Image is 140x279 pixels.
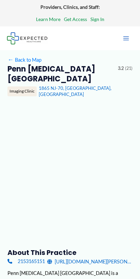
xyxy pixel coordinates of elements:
div: Imaging Clinic [7,86,37,96]
a: 2153165151 [7,257,45,266]
span: (21) [125,64,133,73]
a: ←Back to Map [7,55,41,64]
h2: Penn [MEDICAL_DATA] [GEOGRAPHIC_DATA] [7,64,113,84]
a: Learn More [36,15,60,24]
button: Main menu toggle [119,31,133,45]
a: [URL][DOMAIN_NAME][PERSON_NAME] [47,257,133,266]
a: Sign In [90,15,104,24]
h3: About this practice [7,248,132,257]
strong: Providers, Clinics, and Staff: [40,4,100,10]
a: 1865 NJ-70, [GEOGRAPHIC_DATA], [GEOGRAPHIC_DATA] [39,85,111,97]
span: 3.2 [118,64,124,73]
img: Expected Healthcare Logo - side, dark font, small [7,32,48,44]
a: Get Access [64,15,87,24]
span: ← [7,57,14,63]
